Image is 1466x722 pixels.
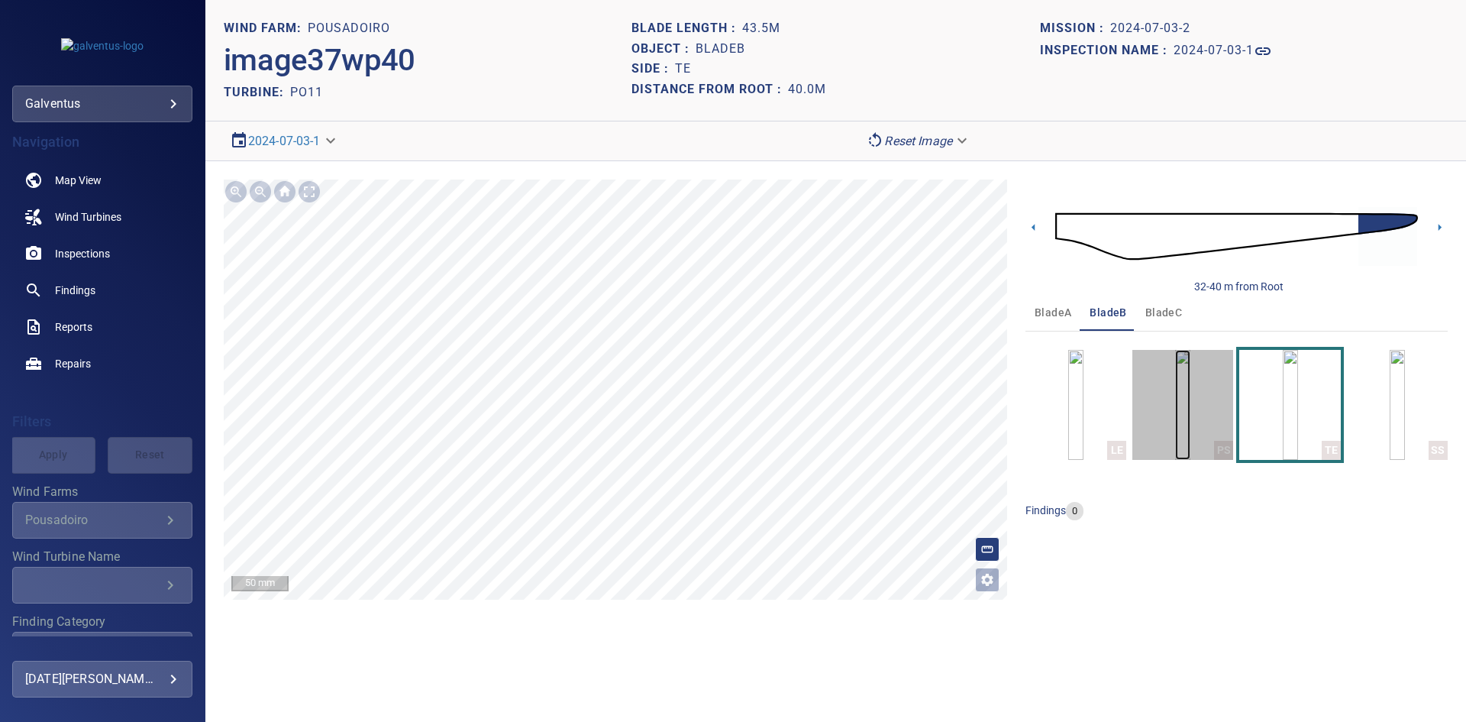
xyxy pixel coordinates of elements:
[1055,193,1418,280] img: d
[12,235,192,272] a: inspections noActive
[1107,441,1126,460] div: LE
[25,667,179,691] div: [DATE][PERSON_NAME]
[55,356,91,371] span: Repairs
[55,283,95,298] span: Findings
[297,180,321,204] div: Toggle full page
[25,513,161,527] div: Pousadoiro
[675,62,691,76] h1: TE
[308,21,390,36] h1: Pousadoiro
[884,134,952,148] em: Reset Image
[1110,21,1190,36] h1: 2024-07-03-2
[1025,350,1126,460] button: LE
[248,134,321,148] a: 2024-07-03-1
[224,21,308,36] h1: WIND FARM:
[12,616,192,628] label: Finding Category
[12,309,192,345] a: reports noActive
[12,134,192,150] h4: Navigation
[290,85,323,99] h2: PO11
[55,319,92,335] span: Reports
[1322,441,1341,460] div: TE
[1283,350,1298,460] a: TE
[12,162,192,199] a: map noActive
[1025,504,1066,516] span: findings
[1066,504,1083,519] span: 0
[12,632,192,669] div: Finding Category
[273,180,297,204] div: Go home
[631,83,788,97] h1: Distance from root :
[224,180,248,204] div: Zoom in
[631,42,696,57] h1: Object :
[224,85,290,99] h2: TURBINE:
[224,42,415,79] h2: image37wp40
[55,246,110,261] span: Inspections
[742,21,780,36] h1: 43.5m
[1347,350,1448,460] button: SS
[12,567,192,604] div: Wind Turbine Name
[224,128,345,154] div: 2024-07-03-1
[55,173,102,188] span: Map View
[1174,44,1254,58] h1: 2024-07-03-1
[1429,441,1448,460] div: SS
[61,38,144,53] img: galventus-logo
[1035,303,1071,322] span: bladeA
[12,86,192,122] div: galventus
[25,92,179,116] div: galventus
[860,128,977,154] div: Reset Image
[55,209,121,225] span: Wind Turbines
[1214,441,1233,460] div: PS
[12,486,192,498] label: Wind Farms
[1194,279,1284,294] div: 32-40 m from Root
[1239,350,1340,460] button: TE
[12,551,192,563] label: Wind Turbine Name
[12,345,192,382] a: repairs noActive
[1175,350,1190,460] a: PS
[1068,350,1083,460] a: LE
[696,42,745,57] h1: bladeB
[12,199,192,235] a: windturbines noActive
[1090,303,1126,322] span: bladeB
[248,180,273,204] div: Zoom out
[1040,21,1110,36] h1: Mission :
[788,83,826,97] h1: 40.0m
[1040,44,1174,58] h1: Inspection name :
[12,414,192,429] h4: Filters
[1145,303,1182,322] span: bladeC
[1390,350,1405,460] a: SS
[1132,350,1233,460] button: PS
[1174,42,1272,60] a: 2024-07-03-1
[631,21,742,36] h1: Blade length :
[631,62,675,76] h1: Side :
[12,502,192,539] div: Wind Farms
[12,272,192,309] a: findings noActive
[975,568,999,592] button: Open image filters and tagging options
